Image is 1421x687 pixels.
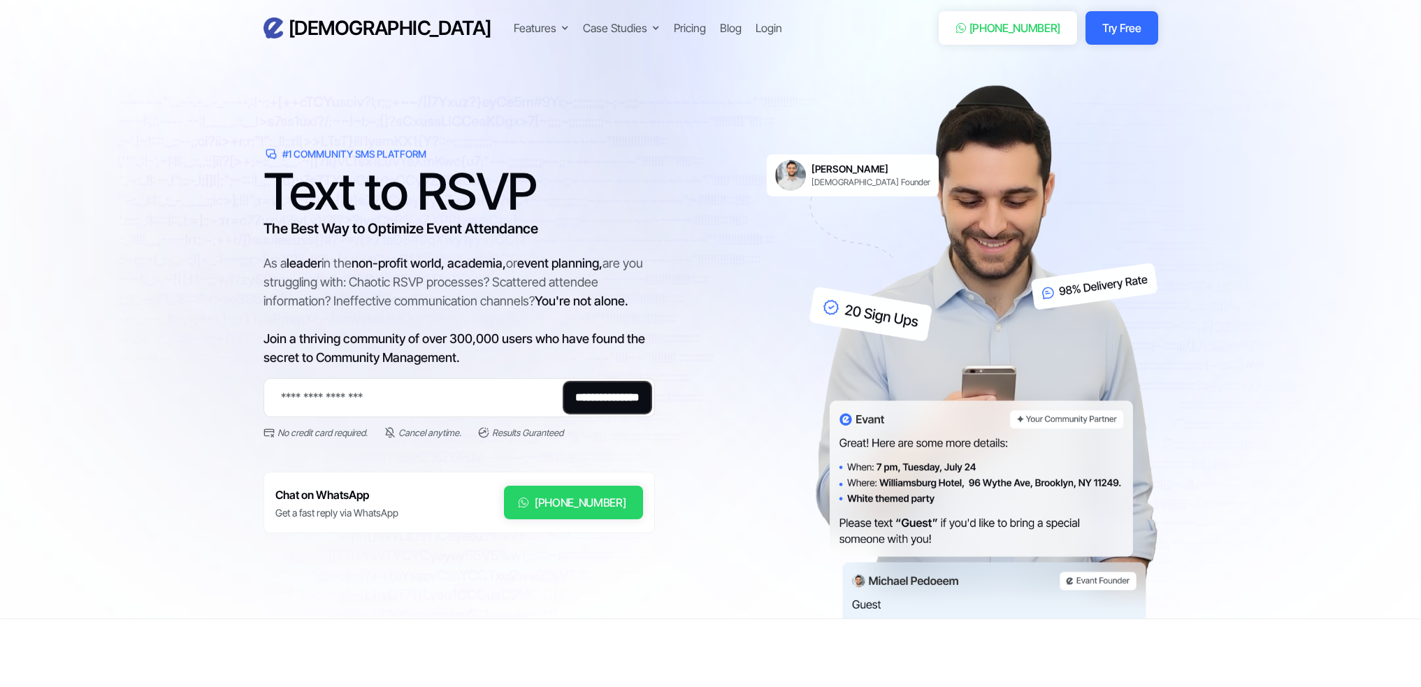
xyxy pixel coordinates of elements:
div: #1 Community SMS Platform [282,147,426,161]
a: Pricing [674,20,706,36]
div: Case Studies [583,20,660,36]
h3: [DEMOGRAPHIC_DATA] [289,16,491,41]
a: [PHONE_NUMBER] [504,486,643,519]
a: Login [756,20,782,36]
div: Cancel anytime. [398,426,461,440]
div: Results Guranteed [492,426,563,440]
div: Case Studies [583,20,647,36]
div: Get a fast reply via WhatsApp [275,506,398,520]
a: Blog [720,20,742,36]
a: home [264,16,491,41]
h3: The Best Way to Optimize Event Attendance [264,219,655,240]
div: [DEMOGRAPHIC_DATA] Founder [812,177,930,188]
span: You're not alone. [535,294,628,308]
a: [PHONE_NUMBER] [939,11,1078,45]
div: Features [514,20,556,36]
a: [PERSON_NAME][DEMOGRAPHIC_DATA] Founder [767,154,939,196]
div: Features [514,20,569,36]
span: leader [287,256,322,270]
div: As a in the or are you struggling with: Chaotic RSVP processes? Scattered attendee information? I... [264,254,655,367]
div: [PHONE_NUMBER] [969,20,1061,36]
span: non-profit world, academia, [352,256,506,270]
div: [PHONE_NUMBER] [535,494,626,511]
h6: Chat on WhatsApp [275,486,398,505]
span: event planning, [517,256,603,270]
a: Try Free [1085,11,1157,45]
div: No credit card required. [277,426,368,440]
form: Email Form 2 [264,378,655,440]
h6: [PERSON_NAME] [812,163,930,175]
span: Join a thriving community of over 300,000 users who have found the secret to Community Management. [264,331,645,365]
h1: Text to RSVP [264,171,655,213]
